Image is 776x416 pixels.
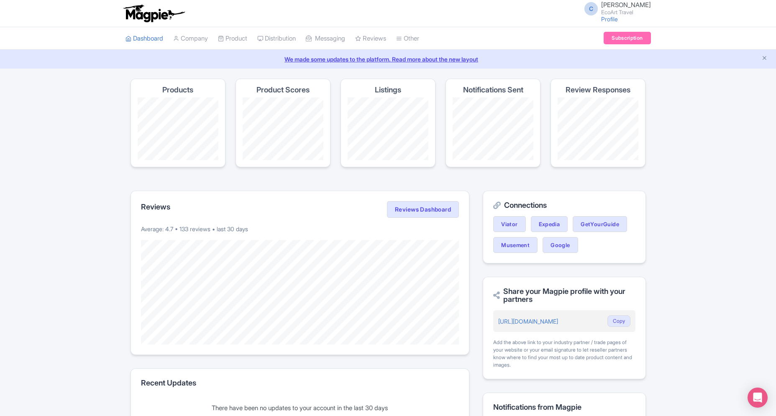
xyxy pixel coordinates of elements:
a: Dashboard [125,27,163,50]
div: There have been no updates to your account in the last 30 days [141,403,459,413]
a: Subscription [604,32,651,44]
a: GetYourGuide [573,216,627,232]
h4: Product Scores [256,86,310,94]
span: C [584,2,598,15]
span: [PERSON_NAME] [601,1,651,9]
p: Average: 4.7 • 133 reviews • last 30 days [141,225,459,233]
a: Musement [493,237,538,253]
button: Copy [607,315,630,327]
a: We made some updates to the platform. Read more about the new layout [5,55,771,64]
h2: Connections [493,201,635,209]
h2: Share your Magpie profile with your partners [493,287,635,304]
a: Profile [601,15,618,23]
a: Messaging [306,27,345,50]
small: EcoArt Travel [601,10,651,15]
h2: Notifications from Magpie [493,403,635,411]
a: Other [396,27,419,50]
a: Expedia [531,216,568,232]
div: Add the above link to your industry partner / trade pages of your website or your email signature... [493,339,635,369]
div: Open Intercom Messenger [748,388,768,408]
a: Reviews Dashboard [387,201,459,218]
a: Distribution [257,27,296,50]
h4: Review Responses [566,86,630,94]
a: Product [218,27,247,50]
a: C [PERSON_NAME] EcoArt Travel [579,2,651,15]
a: Viator [493,216,525,232]
h4: Notifications Sent [463,86,523,94]
h4: Listings [375,86,401,94]
h2: Recent Updates [141,379,459,387]
img: logo-ab69f6fb50320c5b225c76a69d11143b.png [121,4,186,23]
a: Google [543,237,578,253]
a: Reviews [355,27,386,50]
h2: Reviews [141,203,170,211]
a: Company [173,27,208,50]
button: Close announcement [761,54,768,64]
a: [URL][DOMAIN_NAME] [498,318,558,325]
h4: Products [162,86,193,94]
